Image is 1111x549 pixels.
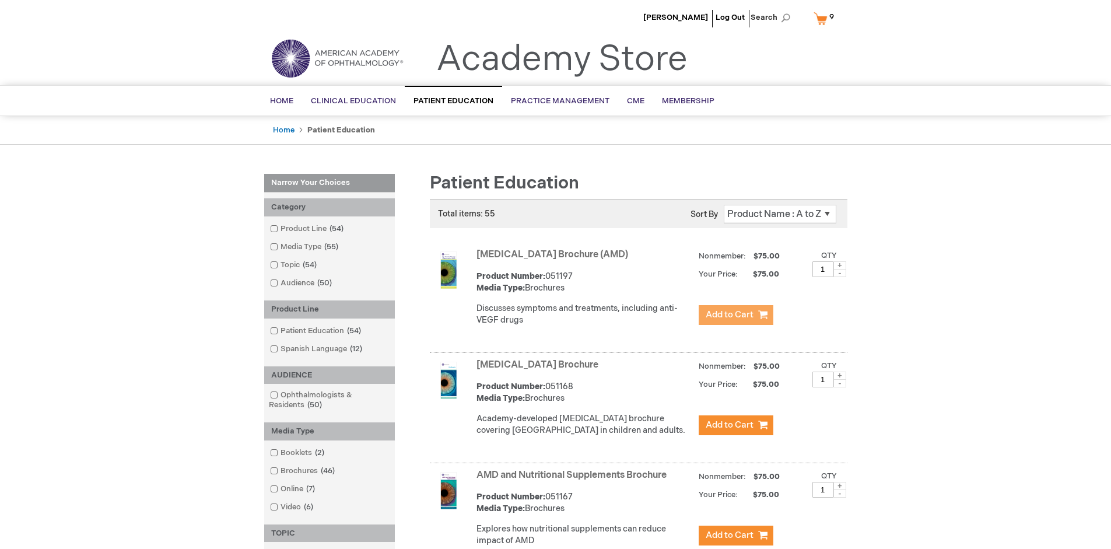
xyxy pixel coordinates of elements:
a: Patient Education54 [267,326,366,337]
a: Online7 [267,484,320,495]
span: 6 [301,502,316,512]
strong: Media Type: [476,393,525,403]
a: Booklets2 [267,447,329,459]
a: [MEDICAL_DATA] Brochure [476,359,598,370]
span: 54 [344,326,364,335]
input: Qty [812,261,833,277]
button: Add to Cart [699,415,773,435]
span: 2 [312,448,327,457]
img: Amblyopia Brochure [430,362,467,399]
a: AMD and Nutritional Supplements Brochure [476,470,667,481]
span: Add to Cart [706,309,753,320]
p: Discusses symptoms and treatments, including anti-VEGF drugs [476,303,693,326]
strong: Media Type: [476,503,525,513]
span: 9 [829,12,834,22]
img: Age-Related Macular Degeneration Brochure (AMD) [430,251,467,289]
span: Membership [662,96,714,106]
span: $75.00 [752,472,781,481]
img: AMD and Nutritional Supplements Brochure [430,472,467,509]
strong: Nonmember: [699,359,746,374]
div: Media Type [264,422,395,440]
a: Video6 [267,502,318,513]
span: CME [627,96,644,106]
p: Academy-developed [MEDICAL_DATA] brochure covering [GEOGRAPHIC_DATA] in children and adults. [476,413,693,436]
input: Qty [812,482,833,498]
a: [PERSON_NAME] [643,13,708,22]
span: 54 [327,224,346,233]
span: Search [751,6,795,29]
div: 051167 Brochures [476,491,693,515]
span: 12 [347,344,365,354]
span: Add to Cart [706,530,753,541]
a: Product Line54 [267,223,348,235]
input: Qty [812,372,833,387]
strong: Product Number: [476,271,545,281]
span: $75.00 [752,362,781,371]
label: Qty [821,361,837,370]
div: Product Line [264,300,395,319]
a: 9 [811,8,842,29]
strong: Nonmember: [699,249,746,264]
span: 50 [314,278,335,288]
span: Add to Cart [706,419,753,431]
label: Qty [821,471,837,481]
strong: Narrow Your Choices [264,174,395,193]
button: Add to Cart [699,305,773,325]
a: Log Out [716,13,745,22]
a: Academy Store [436,39,688,81]
span: $75.00 [740,270,781,279]
label: Qty [821,251,837,260]
label: Sort By [691,209,718,219]
div: 051197 Brochures [476,271,693,294]
span: 54 [300,260,320,270]
span: 55 [321,242,341,251]
div: AUDIENCE [264,366,395,384]
span: Total items: 55 [438,209,495,219]
strong: Your Price: [699,380,738,389]
span: Practice Management [511,96,609,106]
strong: Product Number: [476,382,545,391]
p: Explores how nutritional supplements can reduce impact of AMD [476,523,693,547]
span: $75.00 [752,251,781,261]
a: Spanish Language12 [267,344,367,355]
strong: Product Number: [476,492,545,502]
strong: Media Type: [476,283,525,293]
a: Topic54 [267,260,321,271]
strong: Your Price: [699,490,738,499]
div: TOPIC [264,524,395,543]
span: Clinical Education [311,96,396,106]
a: Media Type55 [267,242,343,253]
span: Patient Education [413,96,493,106]
strong: Nonmember: [699,470,746,484]
a: [MEDICAL_DATA] Brochure (AMD) [476,249,628,260]
span: 50 [304,400,325,410]
a: Ophthalmologists & Residents50 [267,390,392,411]
div: 051168 Brochures [476,381,693,404]
a: Home [273,125,295,135]
strong: Patient Education [307,125,375,135]
div: Category [264,198,395,216]
button: Add to Cart [699,526,773,545]
span: $75.00 [740,380,781,389]
span: $75.00 [740,490,781,499]
a: Audience50 [267,278,337,289]
span: 7 [303,484,318,494]
span: 46 [318,466,338,475]
span: Home [270,96,293,106]
a: Brochures46 [267,466,339,477]
strong: Your Price: [699,270,738,279]
span: Patient Education [430,173,579,194]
